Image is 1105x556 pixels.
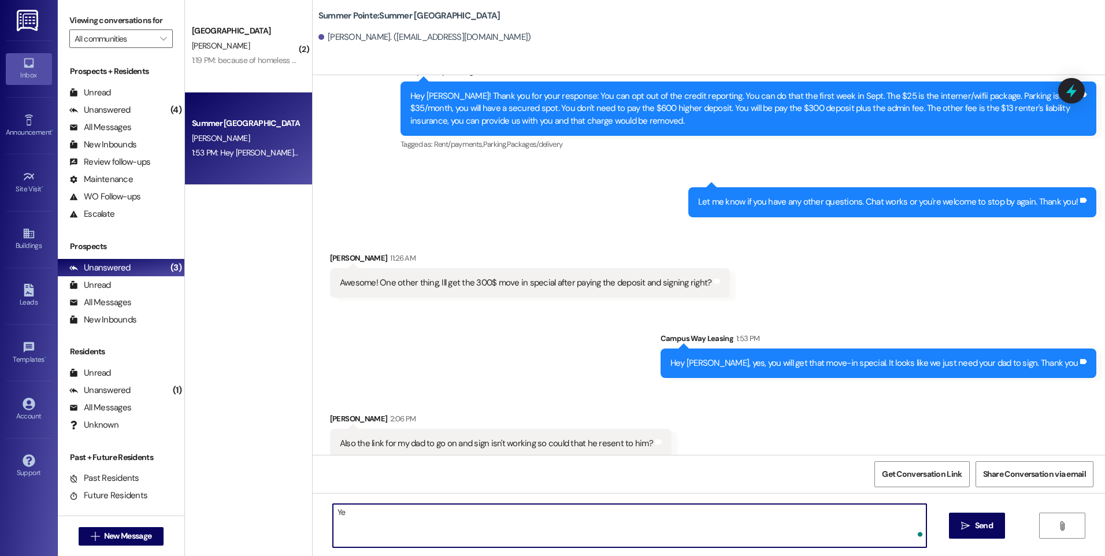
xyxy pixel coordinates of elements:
div: Let me know if you have any other questions. Chat works or you're welcome to stop by again. Thank... [698,196,1078,208]
div: WO Follow-ups [69,191,140,203]
div: All Messages [69,402,131,414]
span: [PERSON_NAME] [192,40,250,51]
img: ResiDesk Logo [17,10,40,31]
div: Hey [PERSON_NAME], yes, you will get that move-in special. It looks like we just need your dad to... [670,357,1078,369]
i:  [160,34,166,43]
span: Packages/delivery [507,139,563,149]
a: Buildings [6,224,52,255]
div: Unanswered [69,104,131,116]
div: 1:53 PM [733,332,759,344]
a: Site Visit • [6,167,52,198]
div: 1:53 PM: Hey [PERSON_NAME], yes, you will get that move-in special. It looks like we just need yo... [192,147,596,158]
div: Awesome! One other thing, Ill get the 300$ move in special after paying the deposit and signing r... [340,277,712,289]
div: Review follow-ups [69,156,150,168]
div: New Inbounds [69,314,136,326]
div: 2:06 PM [387,413,416,425]
span: • [42,183,43,191]
textarea: To enrich screen reader interactions, please activate Accessibility in Grammarly extension settings [333,504,926,547]
div: Past + Future Residents [58,451,184,464]
div: 11:26 AM [387,252,416,264]
span: • [45,354,46,362]
div: Also the link for my dad to go on and sign isn't working so could that he resent to him? [340,438,653,450]
div: Maintenance [69,173,133,186]
div: Unread [69,279,111,291]
a: Leads [6,280,52,312]
button: New Message [79,527,164,546]
div: (1) [170,381,184,399]
div: Campus Way Leasing [661,332,1096,349]
div: [PERSON_NAME] [330,413,672,429]
div: (4) [168,101,184,119]
button: Send [949,513,1005,539]
span: • [51,127,53,135]
a: Account [6,394,52,425]
div: [PERSON_NAME] [330,252,731,268]
span: Get Conversation Link [882,468,962,480]
div: Summer [GEOGRAPHIC_DATA] [192,117,299,129]
b: Summer Pointe: Summer [GEOGRAPHIC_DATA] [318,10,500,22]
a: Support [6,451,52,482]
div: (3) [168,259,184,277]
div: Residents [58,346,184,358]
div: Unanswered [69,262,131,274]
div: Escalate [69,208,114,220]
div: Prospects [58,240,184,253]
div: [PERSON_NAME]. ([EMAIL_ADDRESS][DOMAIN_NAME]) [318,31,531,43]
button: Get Conversation Link [874,461,969,487]
button: Share Conversation via email [976,461,1093,487]
span: Rent/payments , [434,139,483,149]
span: Share Conversation via email [983,468,1086,480]
label: Viewing conversations for [69,12,173,29]
div: Prospects + Residents [58,65,184,77]
div: Unanswered [69,384,131,396]
div: Hey [PERSON_NAME]! Thank you for your response: You can opt out of the credit reporting. You can ... [410,90,1078,127]
i:  [91,532,99,541]
a: Templates • [6,338,52,369]
div: Unread [69,87,111,99]
div: Future Residents [69,490,147,502]
a: Inbox [6,53,52,84]
input: All communities [75,29,154,48]
div: Unknown [69,419,118,431]
div: [GEOGRAPHIC_DATA] [192,25,299,37]
span: Send [975,520,993,532]
div: All Messages [69,121,131,134]
div: All Messages [69,296,131,309]
i:  [1058,521,1066,531]
span: New Message [104,530,151,542]
div: Past Residents [69,472,139,484]
span: [PERSON_NAME] [192,133,250,143]
div: Tagged as: [401,136,1096,153]
span: Parking , [483,139,507,149]
i:  [961,521,970,531]
div: Unread [69,367,111,379]
div: New Inbounds [69,139,136,151]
